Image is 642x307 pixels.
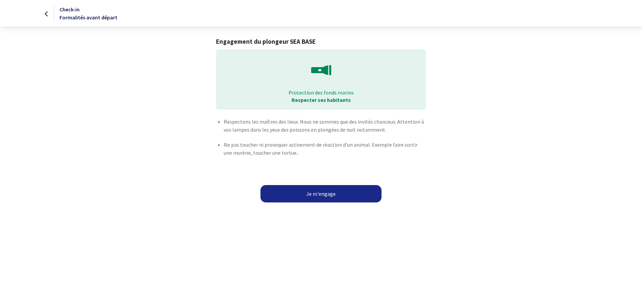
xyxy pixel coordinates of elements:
span: Check-in Formalités avant départ [60,6,117,21]
p: Protection des fonds marins [221,89,421,96]
p: Respectons les maîtres des lieux. Nous ne sommes que des invités chanceux. Attention à vos lampes... [224,118,426,134]
h1: Engagement du plongeur SEA BASE [216,38,426,45]
strong: Respecter ses habitants [292,97,351,103]
p: Ne pas toucher ni provoquer activement de réaction d’un animal. Exemple faire sortir une murène, ... [224,141,426,157]
button: Je m'engage [260,185,382,202]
